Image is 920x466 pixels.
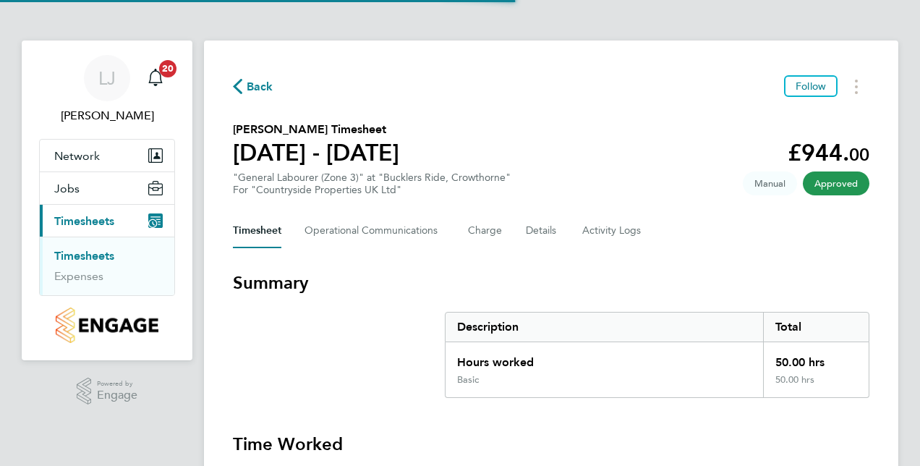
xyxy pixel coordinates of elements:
[468,213,503,248] button: Charge
[97,378,137,390] span: Powered by
[233,171,511,196] div: "General Labourer (Zone 3)" at "Bucklers Ride, Crowthorne"
[39,308,175,343] a: Go to home page
[233,121,399,138] h2: [PERSON_NAME] Timesheet
[445,312,869,398] div: Summary
[457,374,479,386] div: Basic
[763,342,869,374] div: 50.00 hrs
[40,237,174,295] div: Timesheets
[40,172,174,204] button: Jobs
[77,378,138,405] a: Powered byEngage
[141,55,170,101] a: 20
[763,374,869,397] div: 50.00 hrs
[233,433,869,456] h3: Time Worked
[22,41,192,360] nav: Main navigation
[446,342,763,374] div: Hours worked
[743,171,797,195] span: This timesheet was manually created.
[40,140,174,171] button: Network
[97,389,137,402] span: Engage
[39,107,175,124] span: Liam Jones
[247,78,273,96] span: Back
[582,213,643,248] button: Activity Logs
[233,184,511,196] div: For "Countryside Properties UK Ltd"
[849,144,869,165] span: 00
[304,213,445,248] button: Operational Communications
[40,205,174,237] button: Timesheets
[233,138,399,167] h1: [DATE] - [DATE]
[54,182,80,195] span: Jobs
[54,214,114,228] span: Timesheets
[39,55,175,124] a: LJ[PERSON_NAME]
[98,69,116,88] span: LJ
[54,249,114,263] a: Timesheets
[233,213,281,248] button: Timesheet
[56,308,158,343] img: countryside-properties-logo-retina.png
[843,75,869,98] button: Timesheets Menu
[54,269,103,283] a: Expenses
[233,77,273,96] button: Back
[54,149,100,163] span: Network
[159,60,176,77] span: 20
[526,213,559,248] button: Details
[233,271,869,295] h3: Summary
[763,313,869,342] div: Total
[446,313,763,342] div: Description
[784,75,838,97] button: Follow
[803,171,869,195] span: This timesheet has been approved.
[788,139,869,166] app-decimal: £944.
[796,80,826,93] span: Follow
